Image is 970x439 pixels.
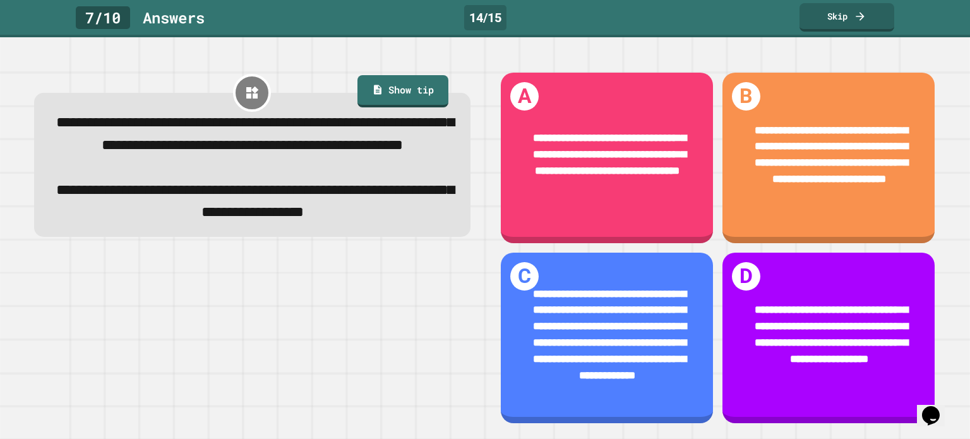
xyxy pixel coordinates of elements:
[917,388,957,426] iframe: chat widget
[510,262,539,291] h1: C
[732,82,760,111] h1: B
[76,6,130,29] div: 7 / 10
[464,5,506,30] div: 14 / 15
[799,3,894,32] a: Skip
[732,262,760,291] h1: D
[357,75,448,108] a: Show tip
[510,82,539,111] h1: A
[143,6,205,29] div: Answer s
